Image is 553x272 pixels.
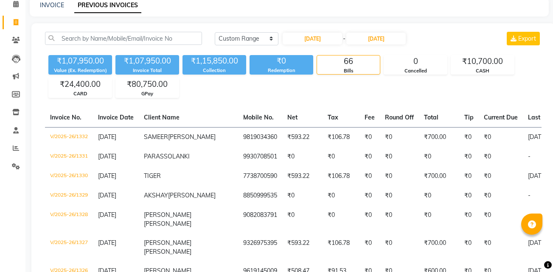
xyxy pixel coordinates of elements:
td: ₹0 [380,205,419,233]
div: ₹24,400.00 [49,78,112,90]
td: V/2025-26/1331 [45,147,93,167]
td: V/2025-26/1330 [45,167,93,186]
span: SOLANKI [164,153,190,160]
td: ₹0 [359,147,380,167]
td: ₹0 [459,147,479,167]
div: Cancelled [384,67,447,75]
div: Collection [182,67,246,74]
td: ₹0 [459,233,479,261]
td: ₹0 [282,147,323,167]
span: Current Due [484,114,518,121]
span: Invoice Date [98,114,134,121]
span: [DATE] [98,172,116,180]
span: [PERSON_NAME] [144,248,191,255]
span: Round Off [385,114,414,121]
td: ₹0 [459,186,479,205]
span: Tip [464,114,474,121]
input: End Date [346,33,406,44]
span: [PERSON_NAME] [168,133,216,141]
span: Client Name [144,114,180,121]
span: [DATE] [98,133,116,141]
div: Value (Ex. Redemption) [48,67,112,74]
span: [DATE] [98,239,116,247]
span: Net [287,114,298,121]
span: Export [518,35,536,42]
td: ₹0 [479,205,523,233]
td: ₹0 [380,233,419,261]
td: V/2025-26/1329 [45,186,93,205]
td: ₹0 [479,127,523,147]
div: CARD [49,90,112,97]
div: ₹0 [250,55,313,67]
td: V/2025-26/1328 [45,205,93,233]
td: 9326975395 [238,233,282,261]
button: Export [507,32,540,45]
td: ₹593.22 [282,233,323,261]
a: INVOICE [40,1,64,9]
div: Invoice Total [115,67,179,74]
span: Invoice No. [50,114,81,121]
td: ₹106.78 [323,127,359,147]
td: ₹0 [359,186,380,205]
td: 9082083791 [238,205,282,233]
td: ₹0 [282,186,323,205]
td: ₹0 [359,127,380,147]
td: ₹0 [479,186,523,205]
span: Tax [328,114,338,121]
span: [PERSON_NAME] [144,239,191,247]
td: ₹700.00 [419,127,459,147]
td: ₹0 [459,127,479,147]
span: Total [424,114,438,121]
td: ₹0 [359,167,380,186]
span: [DATE] [98,153,116,160]
td: ₹0 [419,186,459,205]
span: [PERSON_NAME] [144,220,191,228]
td: ₹0 [380,167,419,186]
div: 0 [384,56,447,67]
td: ₹700.00 [419,167,459,186]
td: ₹0 [323,186,359,205]
div: ₹80,750.00 [116,78,179,90]
span: [PERSON_NAME] [144,211,191,219]
td: ₹593.22 [282,167,323,186]
td: ₹0 [459,167,479,186]
td: ₹0 [479,167,523,186]
td: ₹0 [282,205,323,233]
td: 9930708501 [238,147,282,167]
td: V/2025-26/1327 [45,233,93,261]
span: PARAS [144,153,164,160]
div: Redemption [250,67,313,74]
td: ₹700.00 [419,233,459,261]
div: ₹1,07,950.00 [48,55,112,67]
td: ₹0 [380,147,419,167]
td: 7738700590 [238,167,282,186]
td: ₹593.22 [282,127,323,147]
td: 8850999535 [238,186,282,205]
td: ₹106.78 [323,233,359,261]
span: - [343,34,345,43]
td: V/2025-26/1332 [45,127,93,147]
span: Mobile No. [243,114,274,121]
span: [DATE] [98,192,116,199]
td: ₹0 [459,205,479,233]
td: ₹106.78 [323,167,359,186]
div: CASH [451,67,514,75]
td: ₹0 [479,233,523,261]
span: [DATE] [98,211,116,219]
div: ₹10,700.00 [451,56,514,67]
td: ₹0 [323,205,359,233]
td: 9819034360 [238,127,282,147]
input: Search by Name/Mobile/Email/Invoice No [45,32,202,45]
div: Bills [317,67,380,75]
span: [PERSON_NAME] [168,192,216,199]
td: ₹0 [359,205,380,233]
div: ₹1,07,950.00 [115,55,179,67]
span: Fee [365,114,375,121]
div: GPay [116,90,179,97]
td: ₹0 [323,147,359,167]
td: ₹0 [359,233,380,261]
div: ₹1,15,850.00 [182,55,246,67]
td: ₹0 [479,147,523,167]
td: ₹0 [380,186,419,205]
td: ₹0 [380,127,419,147]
